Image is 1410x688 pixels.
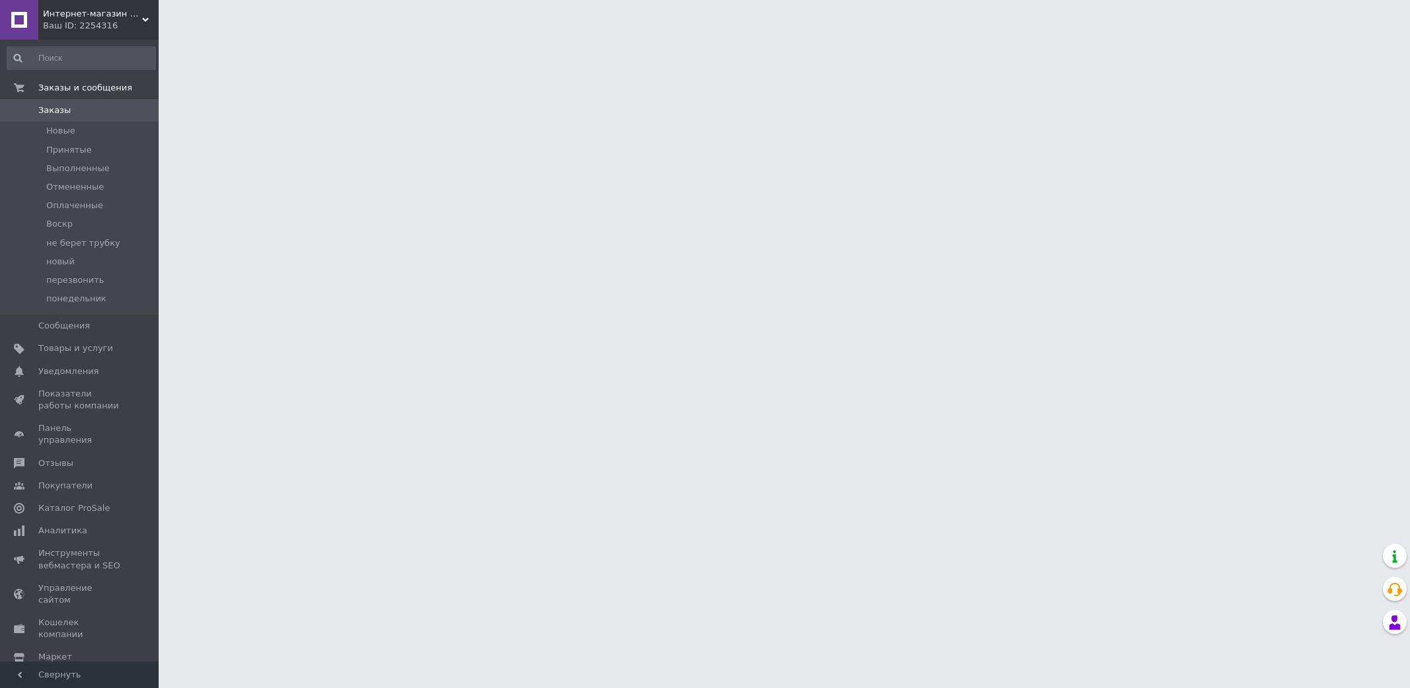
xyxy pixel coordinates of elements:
span: Оплаченные [46,200,103,211]
span: понедельник [46,293,106,305]
input: Поиск [7,46,156,70]
span: Воскр [46,218,73,230]
span: Отзывы [38,457,73,469]
span: Принятые [46,144,92,156]
span: Покупатели [38,480,93,492]
span: Отмененные [46,181,104,193]
span: Заказы [38,104,71,116]
span: Кошелек компании [38,617,122,640]
span: Интернет-магазин "UkrLine" [43,8,142,20]
span: не берет трубку [46,237,120,249]
span: Новые [46,125,75,137]
span: Аналитика [38,525,87,537]
span: Выполненные [46,163,110,174]
span: Управление сайтом [38,582,122,606]
span: Панель управления [38,422,122,446]
span: Каталог ProSale [38,502,110,514]
span: Показатели работы компании [38,388,122,412]
span: Маркет [38,651,72,663]
div: Ваш ID: 2254316 [43,20,159,32]
span: Заказы и сообщения [38,82,132,94]
span: Инструменты вебмастера и SEO [38,547,122,571]
span: Товары и услуги [38,342,113,354]
span: перезвонить [46,274,104,286]
span: Уведомления [38,365,98,377]
span: новый [46,256,75,268]
span: Сообщения [38,320,90,332]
